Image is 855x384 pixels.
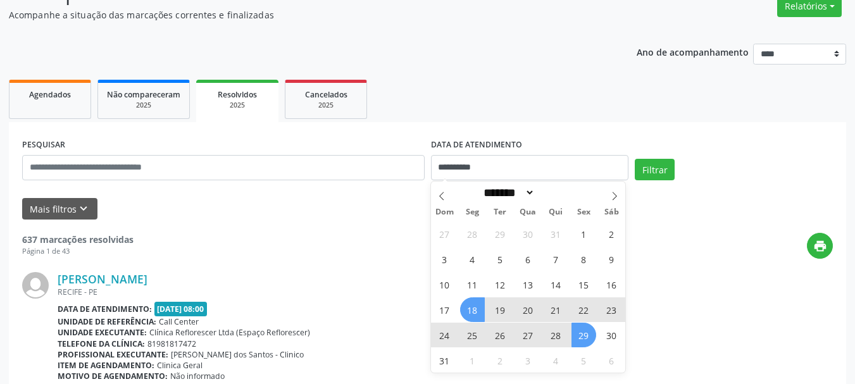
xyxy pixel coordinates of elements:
[432,348,457,373] span: Agosto 31, 2025
[431,135,522,155] label: DATA DE ATENDIMENTO
[807,233,833,259] button: print
[516,221,540,246] span: Julho 30, 2025
[635,159,675,180] button: Filtrar
[460,221,485,246] span: Julho 28, 2025
[432,297,457,322] span: Agosto 17, 2025
[488,348,513,373] span: Setembro 2, 2025
[22,246,134,257] div: Página 1 de 43
[571,247,596,271] span: Agosto 8, 2025
[544,348,568,373] span: Setembro 4, 2025
[571,348,596,373] span: Setembro 5, 2025
[571,297,596,322] span: Agosto 22, 2025
[149,327,310,338] span: Clínica Reflorescer Ltda (Espaço Reflorescer)
[154,302,208,316] span: [DATE] 08:00
[22,272,49,299] img: img
[29,89,71,100] span: Agendados
[58,349,168,360] b: Profissional executante:
[22,233,134,245] strong: 637 marcações resolvidas
[571,221,596,246] span: Agosto 1, 2025
[58,316,156,327] b: Unidade de referência:
[571,323,596,347] span: Agosto 29, 2025
[488,297,513,322] span: Agosto 19, 2025
[9,8,595,22] p: Acompanhe a situação das marcações correntes e finalizadas
[599,221,624,246] span: Agosto 2, 2025
[480,186,535,199] select: Month
[544,297,568,322] span: Agosto 21, 2025
[58,360,154,371] b: Item de agendamento:
[431,208,459,216] span: Dom
[544,272,568,297] span: Agosto 14, 2025
[458,208,486,216] span: Seg
[460,323,485,347] span: Agosto 25, 2025
[597,208,625,216] span: Sáb
[107,101,180,110] div: 2025
[157,360,203,371] span: Clinica Geral
[171,349,304,360] span: [PERSON_NAME] dos Santos - Clinico
[486,208,514,216] span: Ter
[58,304,152,314] b: Data de atendimento:
[460,297,485,322] span: Agosto 18, 2025
[488,323,513,347] span: Agosto 26, 2025
[58,371,168,381] b: Motivo de agendamento:
[516,272,540,297] span: Agosto 13, 2025
[599,323,624,347] span: Agosto 30, 2025
[22,198,97,220] button: Mais filtroskeyboard_arrow_down
[218,89,257,100] span: Resolvidos
[432,247,457,271] span: Agosto 3, 2025
[22,135,65,155] label: PESQUISAR
[516,348,540,373] span: Setembro 3, 2025
[432,323,457,347] span: Agosto 24, 2025
[544,323,568,347] span: Agosto 28, 2025
[542,208,570,216] span: Qui
[488,272,513,297] span: Agosto 12, 2025
[460,272,485,297] span: Agosto 11, 2025
[516,297,540,322] span: Agosto 20, 2025
[516,247,540,271] span: Agosto 6, 2025
[544,247,568,271] span: Agosto 7, 2025
[159,316,199,327] span: Call Center
[599,247,624,271] span: Agosto 9, 2025
[637,44,749,59] p: Ano de acompanhamento
[570,208,597,216] span: Sex
[432,221,457,246] span: Julho 27, 2025
[58,287,833,297] div: RECIFE - PE
[147,338,196,349] span: 81981817472
[514,208,542,216] span: Qua
[571,272,596,297] span: Agosto 15, 2025
[58,338,145,349] b: Telefone da clínica:
[77,202,90,216] i: keyboard_arrow_down
[205,101,270,110] div: 2025
[58,327,147,338] b: Unidade executante:
[516,323,540,347] span: Agosto 27, 2025
[460,247,485,271] span: Agosto 4, 2025
[107,89,180,100] span: Não compareceram
[599,272,624,297] span: Agosto 16, 2025
[488,247,513,271] span: Agosto 5, 2025
[170,371,225,381] span: Não informado
[488,221,513,246] span: Julho 29, 2025
[58,272,147,286] a: [PERSON_NAME]
[305,89,347,100] span: Cancelados
[432,272,457,297] span: Agosto 10, 2025
[460,348,485,373] span: Setembro 1, 2025
[544,221,568,246] span: Julho 31, 2025
[813,239,827,253] i: print
[599,348,624,373] span: Setembro 6, 2025
[294,101,358,110] div: 2025
[599,297,624,322] span: Agosto 23, 2025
